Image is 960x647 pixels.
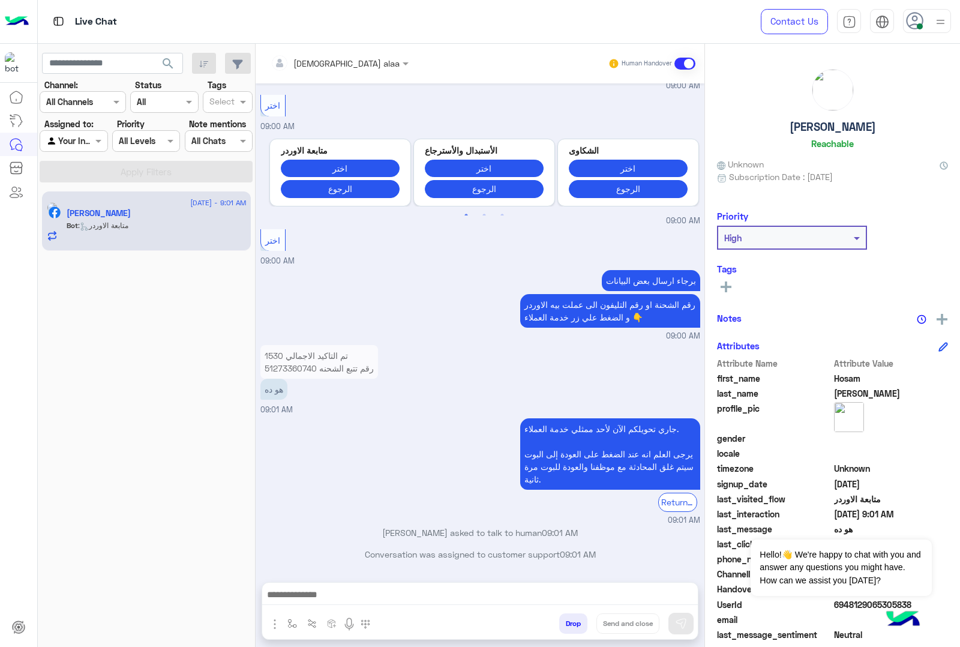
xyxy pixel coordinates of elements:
[559,613,587,634] button: Drop
[283,613,302,633] button: select flow
[265,100,280,110] span: اختر
[622,59,672,68] small: Human Handover
[40,161,253,182] button: Apply Filters
[875,15,889,29] img: tab
[361,619,370,629] img: make a call
[478,209,490,221] button: 2 of 2
[287,619,297,628] img: select flow
[265,235,280,245] span: اختر
[717,263,948,274] h6: Tags
[717,462,832,475] span: timezone
[5,52,26,74] img: 713415422032625
[44,118,94,130] label: Assigned to:
[717,211,748,221] h6: Priority
[281,144,400,157] p: متابعة الاوردر
[834,462,949,475] span: Unknown
[67,221,78,230] span: Bot
[135,79,161,91] label: Status
[189,118,246,130] label: Note mentions
[717,568,832,580] span: ChannelId
[717,538,832,550] span: last_clicked_button
[834,613,949,626] span: null
[260,122,295,131] span: 09:00 AM
[666,80,700,92] span: 09:00 AM
[717,478,832,490] span: signup_date
[882,599,924,641] img: hulul-logo.png
[717,340,760,351] h6: Attributes
[834,372,949,385] span: Hosam
[933,14,948,29] img: profile
[834,493,949,505] span: متابعة الاوردر
[834,508,949,520] span: 2025-08-28T06:01:04.855Z
[834,447,949,460] span: null
[717,613,832,626] span: email
[425,180,544,197] button: الرجوع
[569,180,688,197] button: الرجوع
[5,9,29,34] img: Logo
[67,208,131,218] h5: Hosam Hassan
[658,493,697,511] div: Return to Bot
[596,613,659,634] button: Send and close
[281,160,400,177] button: اختر
[717,372,832,385] span: first_name
[834,357,949,370] span: Attribute Value
[834,598,949,611] span: 6948129065305838
[834,387,949,400] span: Hassan
[260,526,700,539] p: [PERSON_NAME] asked to talk to human
[51,14,66,29] img: tab
[834,628,949,641] span: 0
[327,619,337,628] img: create order
[729,170,833,183] span: Subscription Date : [DATE]
[425,160,544,177] button: اختر
[460,209,472,221] button: 1 of 2
[208,79,226,91] label: Tags
[44,79,78,91] label: Channel:
[260,345,378,379] p: 28/8/2025, 9:01 AM
[161,56,175,71] span: search
[717,493,832,505] span: last_visited_flow
[834,432,949,445] span: null
[717,583,832,595] span: HandoverOn
[717,432,832,445] span: gender
[260,379,287,400] p: 28/8/2025, 9:01 AM
[717,523,832,535] span: last_message
[666,331,700,342] span: 09:00 AM
[834,402,864,432] img: picture
[717,313,742,323] h6: Notes
[717,387,832,400] span: last_name
[190,197,246,208] span: [DATE] - 9:01 AM
[569,160,688,177] button: اختر
[790,120,876,134] h5: [PERSON_NAME]
[837,9,861,34] a: tab
[520,294,700,328] p: 28/8/2025, 9:00 AM
[302,613,322,633] button: Trigger scenario
[811,138,854,149] h6: Reachable
[717,402,832,430] span: profile_pic
[542,528,578,538] span: 09:01 AM
[75,14,117,30] p: Live Chat
[717,598,832,611] span: UserId
[717,553,832,565] span: phone_number
[569,144,688,157] p: الشكاوى
[917,314,926,324] img: notes
[520,418,700,490] p: 28/8/2025, 9:01 AM
[154,53,183,79] button: search
[425,144,544,157] p: الأستبدال والأسترجاع
[47,202,58,213] img: picture
[675,618,687,630] img: send message
[268,617,282,631] img: send attachment
[834,478,949,490] span: 2024-09-29T19:44:46.816Z
[78,221,128,230] span: : متابعة الاوردر
[307,619,317,628] img: Trigger scenario
[937,314,947,325] img: add
[496,209,508,221] button: 3 of 2
[322,613,342,633] button: create order
[560,549,596,559] span: 09:01 AM
[717,447,832,460] span: locale
[208,95,235,110] div: Select
[717,628,832,641] span: last_message_sentiment
[602,270,700,291] p: 28/8/2025, 9:00 AM
[666,215,700,227] span: 09:00 AM
[260,405,293,414] span: 09:01 AM
[842,15,856,29] img: tab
